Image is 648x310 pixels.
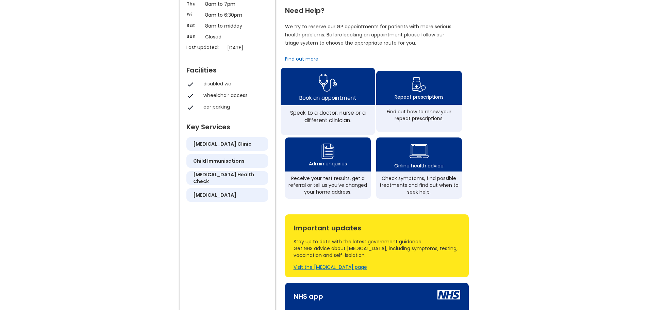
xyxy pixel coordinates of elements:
div: wheelchair access [203,92,265,99]
img: health advice icon [410,140,429,162]
p: Last updated: [186,44,224,51]
p: We try to reserve our GP appointments for patients with more serious health problems. Before book... [285,22,452,47]
p: Thu [186,0,202,7]
div: Facilities [186,63,268,74]
div: NHS app [294,290,323,300]
img: nhs icon white [437,290,460,299]
div: Speak to a doctor, nurse or a different clinician. [284,109,371,124]
p: [DATE] [227,44,271,51]
p: 8am to 7pm [205,0,249,8]
p: Sat [186,22,202,29]
h5: [MEDICAL_DATA] health check [193,171,261,185]
a: Find out more [285,55,318,62]
a: Visit the [MEDICAL_DATA] page [294,264,367,271]
div: Receive your test results, get a referral or tell us you’ve changed your home address. [288,175,367,195]
img: admin enquiry icon [320,142,335,160]
div: Find out how to renew your repeat prescriptions. [380,108,459,122]
div: Key Services [186,120,268,130]
a: book appointment icon Book an appointmentSpeak to a doctor, nurse or a different clinician. [281,68,375,135]
a: admin enquiry iconAdmin enquiriesReceive your test results, get a referral or tell us you’ve chan... [285,137,371,199]
div: disabled wc [203,80,265,87]
div: Admin enquiries [309,160,347,167]
p: 8am to 6:30pm [205,11,249,19]
a: repeat prescription iconRepeat prescriptionsFind out how to renew your repeat prescriptions. [376,71,462,132]
h5: [MEDICAL_DATA] [193,192,236,198]
div: Online health advice [394,162,444,169]
h5: child immunisations [193,158,245,164]
p: 8am to midday [205,22,249,30]
p: Fri [186,11,202,18]
div: Stay up to date with the latest government guidance. Get NHS advice about [MEDICAL_DATA], includi... [294,238,460,259]
div: Important updates [294,221,460,231]
p: Closed [205,33,249,40]
div: Check symptoms, find possible treatments and find out when to seek help. [380,175,459,195]
p: Sun [186,33,202,40]
img: repeat prescription icon [412,76,426,94]
div: car parking [203,103,265,110]
div: Repeat prescriptions [395,94,444,100]
img: book appointment icon [319,72,337,94]
div: Book an appointment [299,94,356,101]
a: health advice iconOnline health adviceCheck symptoms, find possible treatments and find out when ... [376,137,462,199]
h5: [MEDICAL_DATA] clinic [193,141,251,147]
div: Need Help? [285,4,462,14]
